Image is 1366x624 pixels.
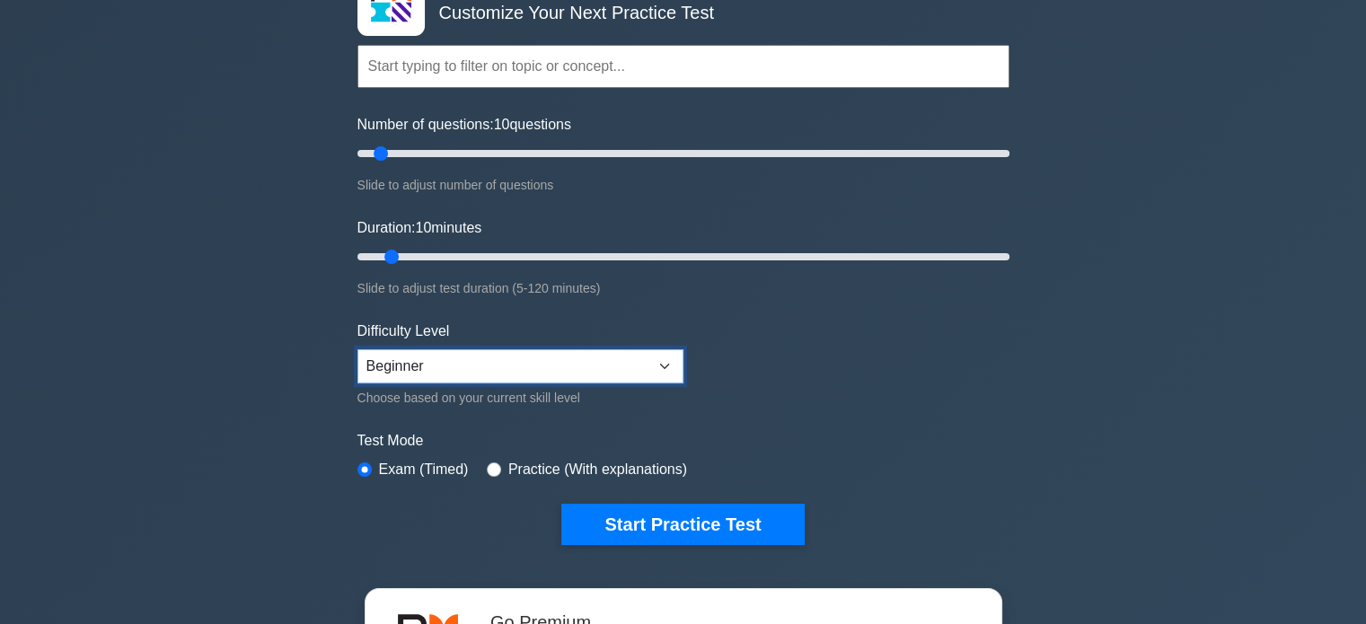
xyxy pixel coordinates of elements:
[357,277,1009,299] div: Slide to adjust test duration (5-120 minutes)
[494,117,510,132] span: 10
[357,387,683,409] div: Choose based on your current skill level
[357,114,571,136] label: Number of questions: questions
[357,217,482,239] label: Duration: minutes
[415,220,431,235] span: 10
[561,504,804,545] button: Start Practice Test
[357,321,450,342] label: Difficulty Level
[379,459,469,480] label: Exam (Timed)
[357,174,1009,196] div: Slide to adjust number of questions
[508,459,687,480] label: Practice (With explanations)
[357,45,1009,88] input: Start typing to filter on topic or concept...
[357,430,1009,452] label: Test Mode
